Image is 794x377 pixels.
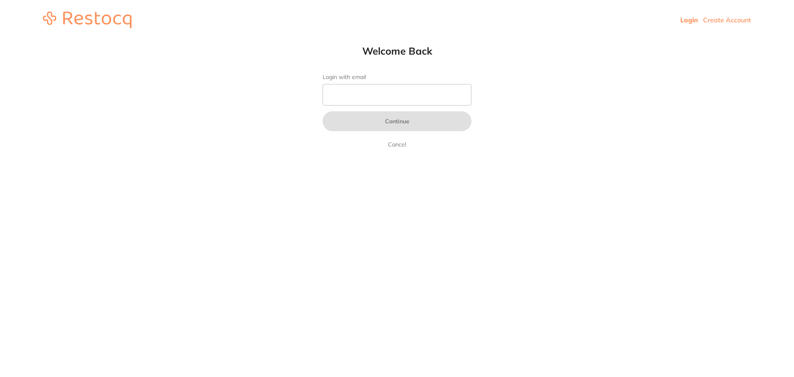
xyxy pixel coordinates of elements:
a: Cancel [386,139,408,149]
button: Continue [323,111,471,131]
a: Login [680,16,698,24]
h1: Welcome Back [306,45,488,57]
label: Login with email [323,74,471,81]
a: Create Account [703,16,751,24]
img: restocq_logo.svg [43,12,132,28]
